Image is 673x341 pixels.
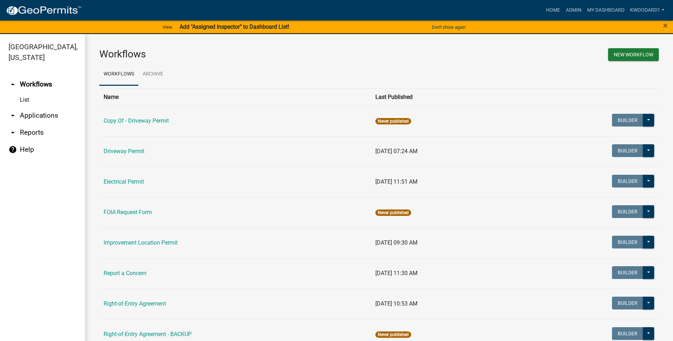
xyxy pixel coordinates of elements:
[612,297,643,309] button: Builder
[104,148,144,155] a: Driveway Permit
[104,270,147,276] a: Report a Concern
[99,88,371,106] th: Name
[612,144,643,157] button: Builder
[375,270,418,276] span: [DATE] 11:30 AM
[663,21,668,30] button: Close
[563,4,584,17] a: Admin
[543,4,563,17] a: Home
[9,80,17,89] i: arrow_drop_up
[612,205,643,218] button: Builder
[375,300,418,307] span: [DATE] 10:53 AM
[612,236,643,248] button: Builder
[608,48,659,61] button: New Workflow
[627,4,667,17] a: kwoodard1
[138,63,167,86] a: Archive
[104,117,169,124] a: Copy Of - Driveway Permit
[612,327,643,340] button: Builder
[180,23,289,30] strong: Add "Assigned Inspector" to Dashboard List!
[104,300,166,307] a: Right-of-Entry Agreement
[99,63,138,86] a: Workflows
[371,88,514,106] th: Last Published
[612,114,643,127] button: Builder
[375,331,411,338] span: Never published
[9,128,17,137] i: arrow_drop_down
[9,111,17,120] i: arrow_drop_down
[375,178,418,185] span: [DATE] 11:51 AM
[9,145,17,154] i: help
[99,48,374,60] h3: Workflows
[104,331,192,337] a: Right-of-Entry Agreement - BACKUP
[375,239,418,246] span: [DATE] 09:30 AM
[429,21,469,33] button: Don't show again
[612,266,643,279] button: Builder
[584,4,627,17] a: My Dashboard
[104,239,178,246] a: Improvement Location Permit
[375,148,418,155] span: [DATE] 07:24 AM
[104,209,152,216] a: FOIA Request Form
[160,21,175,33] a: View
[375,118,411,124] span: Never published
[375,209,411,216] span: Never published
[612,175,643,188] button: Builder
[663,21,668,30] span: ×
[104,178,144,185] a: Electrical Permit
